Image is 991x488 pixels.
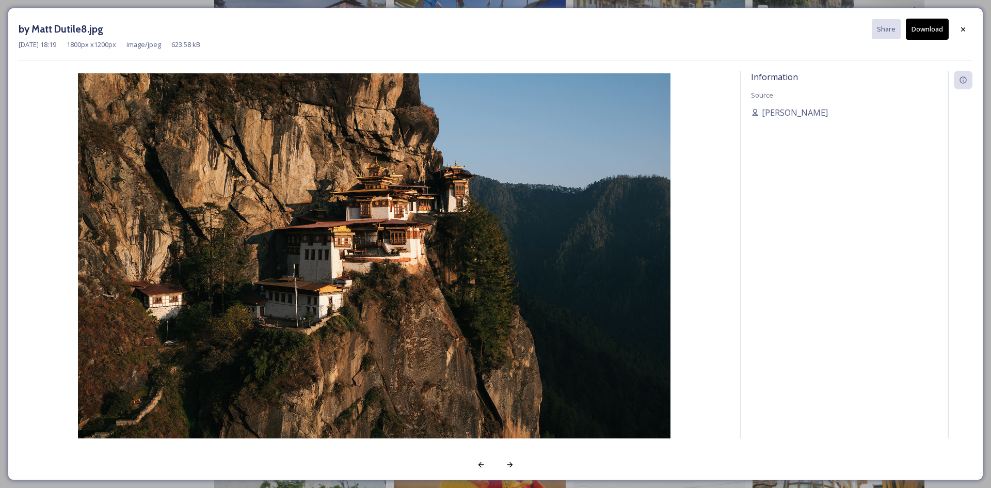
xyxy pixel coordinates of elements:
[762,106,828,119] span: [PERSON_NAME]
[171,40,200,50] span: 623.58 kB
[751,90,773,100] span: Source
[751,71,798,83] span: Information
[872,19,901,39] button: Share
[19,22,103,37] h3: by Matt Dutile8.jpg
[19,73,730,468] img: by%20Matt%20Dutile8.jpg
[19,40,56,50] span: [DATE] 18:19
[67,40,116,50] span: 1800 px x 1200 px
[126,40,161,50] span: image/jpeg
[906,19,949,40] button: Download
